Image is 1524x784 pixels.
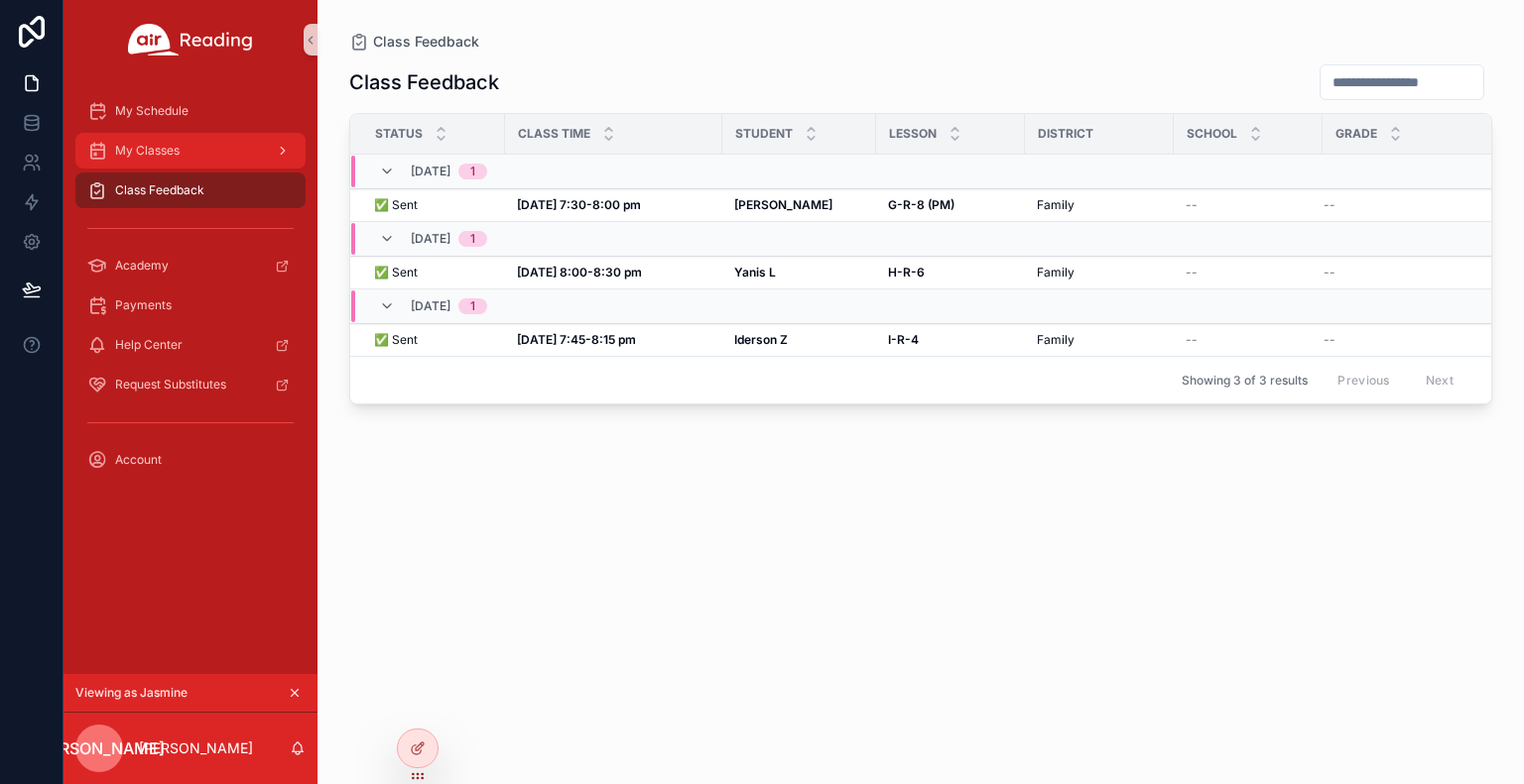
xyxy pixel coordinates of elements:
[349,68,499,96] h1: Class Feedback
[734,197,832,212] strong: [PERSON_NAME]
[1186,332,1198,348] span: --
[115,452,162,468] span: Account
[734,265,864,280] a: Yanis L
[1186,265,1198,280] span: --
[734,332,788,347] strong: Iderson Z
[470,298,475,314] div: 1
[411,298,450,314] span: [DATE]
[1186,197,1198,213] span: --
[374,197,493,213] a: ✅ Sent
[1187,126,1237,142] span: School
[888,332,1013,348] a: I-R-4
[374,265,493,280] a: ✅ Sent
[1324,197,1511,213] a: --
[75,172,306,208] a: Class Feedback
[888,265,925,280] strong: H-R-6
[1186,197,1311,213] a: --
[1037,332,1075,348] span: Family
[517,332,636,347] strong: [DATE] 7:45-8:15 pm
[75,248,306,283] a: Academy
[1037,265,1162,280] a: Family
[1038,126,1093,142] span: District
[734,265,776,280] strong: Yanis L
[75,93,306,129] a: My Schedule
[1182,373,1308,389] span: Showing 3 of 3 results
[374,332,418,348] span: ✅ Sent
[517,197,710,213] a: [DATE] 7:30-8:00 pm
[888,265,1013,280] a: H-R-6
[1186,265,1311,280] a: --
[411,164,450,179] span: [DATE]
[34,736,165,760] span: [PERSON_NAME]
[115,337,183,353] span: Help Center
[888,332,919,347] strong: I-R-4
[115,143,180,159] span: My Classes
[115,103,189,119] span: My Schedule
[115,297,172,313] span: Payments
[75,442,306,478] a: Account
[1324,197,1335,213] span: --
[517,197,641,212] strong: [DATE] 7:30-8:00 pm
[1335,126,1377,142] span: Grade
[63,79,317,504] div: scrollable content
[1324,265,1511,280] a: --
[1037,265,1075,280] span: Family
[349,32,479,52] a: Class Feedback
[735,126,793,142] span: Student
[115,377,226,392] span: Request Substitutes
[517,332,710,348] a: [DATE] 7:45-8:15 pm
[373,32,479,52] span: Class Feedback
[470,164,475,179] div: 1
[888,197,1013,213] a: G-R-8 (PM)
[115,182,204,198] span: Class Feedback
[1037,197,1075,213] span: Family
[75,327,306,363] a: Help Center
[734,332,864,348] a: Iderson Z
[374,197,418,213] span: ✅ Sent
[889,126,937,142] span: Lesson
[75,287,306,323] a: Payments
[1186,332,1311,348] a: --
[517,265,710,280] a: [DATE] 8:00-8:30 pm
[470,231,475,247] div: 1
[374,265,418,280] span: ✅ Sent
[128,24,253,56] img: App logo
[374,332,493,348] a: ✅ Sent
[1324,332,1335,348] span: --
[888,197,954,212] strong: G-R-8 (PM)
[139,738,253,758] p: [PERSON_NAME]
[115,258,169,274] span: Academy
[1037,332,1162,348] a: Family
[1324,332,1511,348] a: --
[75,685,188,701] span: Viewing as Jasmine
[1037,197,1162,213] a: Family
[517,265,642,280] strong: [DATE] 8:00-8:30 pm
[734,197,864,213] a: [PERSON_NAME]
[518,126,590,142] span: Class Time
[411,231,450,247] span: [DATE]
[75,133,306,168] a: My Classes
[375,126,423,142] span: Status
[1324,265,1335,280] span: --
[75,367,306,402] a: Request Substitutes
